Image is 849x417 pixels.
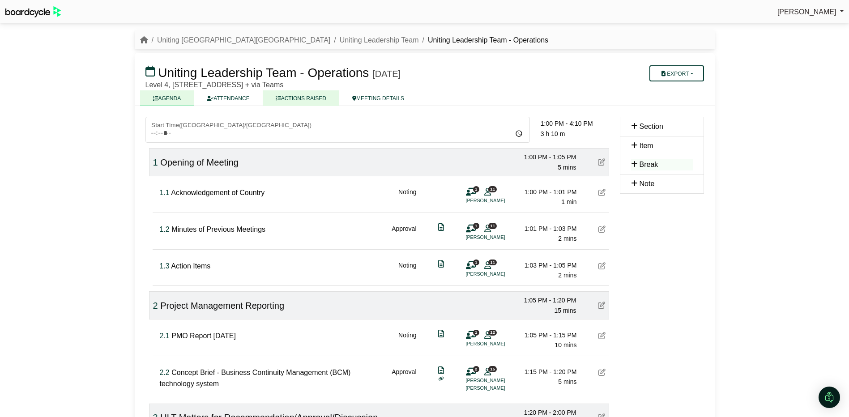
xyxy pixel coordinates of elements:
div: Noting [398,330,416,350]
span: 1 min [561,198,576,205]
li: [PERSON_NAME] [466,234,533,241]
span: 2 [473,366,479,372]
span: Minutes of Previous Meetings [171,226,265,233]
span: 1 [473,223,479,229]
div: 1:05 PM - 1:15 PM [514,330,577,340]
a: MEETING DETAILS [339,90,417,106]
nav: breadcrumb [140,34,549,46]
span: 5 mins [558,164,576,171]
span: 3 h 10 m [541,130,565,137]
span: 15 [488,366,497,372]
span: [PERSON_NAME] [777,8,836,16]
span: 1 [473,260,479,265]
div: [DATE] [372,68,401,79]
li: [PERSON_NAME] [466,340,533,348]
div: Approval [392,367,416,392]
span: Click to fine tune number [160,332,170,340]
div: 1:05 PM - 1:20 PM [514,295,576,305]
div: Noting [398,260,416,281]
span: 11 [488,223,497,229]
li: Uniting Leadership Team - Operations [418,34,548,46]
span: Uniting Leadership Team - Operations [158,66,369,80]
span: Opening of Meeting [160,157,239,167]
li: [PERSON_NAME] [466,384,533,392]
span: Action Items [171,262,210,270]
div: 1:00 PM - 1:05 PM [514,152,576,162]
div: Approval [392,224,416,244]
span: Click to fine tune number [160,262,170,270]
span: Click to fine tune number [160,369,170,376]
span: Section [640,123,663,130]
span: Project Management Reporting [160,301,284,311]
div: 1:00 PM - 4:10 PM [541,119,609,128]
div: 1:01 PM - 1:03 PM [514,224,577,234]
img: BoardcycleBlackGreen-aaafeed430059cb809a45853b8cf6d952af9d84e6e89e1f1685b34bfd5cb7d64.svg [5,6,61,17]
span: Click to fine tune number [160,226,170,233]
span: Acknowledgement of Country [171,189,265,196]
div: 1:00 PM - 1:01 PM [514,187,577,197]
span: 2 mins [558,272,576,279]
span: 15 mins [554,307,576,314]
span: Break [640,161,658,168]
a: [PERSON_NAME] [777,6,844,18]
div: 1:03 PM - 1:05 PM [514,260,577,270]
span: Click to fine tune number [153,301,158,311]
span: 1 [473,330,479,336]
a: ACTIONS RAISED [263,90,339,106]
span: PMO Report [DATE] [171,332,236,340]
li: [PERSON_NAME] [466,197,533,204]
span: 11 [488,186,497,192]
span: Note [640,180,655,187]
span: 1 [473,186,479,192]
div: Open Intercom Messenger [819,387,840,408]
span: Item [640,142,653,149]
a: Uniting Leadership Team [340,36,419,44]
a: ATTENDANCE [194,90,262,106]
span: Concept Brief - Business Continuity Management (BCM) technology system [160,369,351,388]
div: Noting [398,187,416,207]
span: Click to fine tune number [160,189,170,196]
span: Level 4, [STREET_ADDRESS] + via Teams [145,81,284,89]
span: 12 [488,330,497,336]
a: Uniting [GEOGRAPHIC_DATA][GEOGRAPHIC_DATA] [157,36,330,44]
span: 5 mins [558,378,576,385]
button: Export [649,65,704,81]
span: Click to fine tune number [153,157,158,167]
a: AGENDA [140,90,194,106]
li: [PERSON_NAME] [466,377,533,384]
li: [PERSON_NAME] [466,270,533,278]
span: 11 [488,260,497,265]
div: 1:15 PM - 1:20 PM [514,367,577,377]
span: 10 mins [555,341,576,349]
span: 2 mins [558,235,576,242]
